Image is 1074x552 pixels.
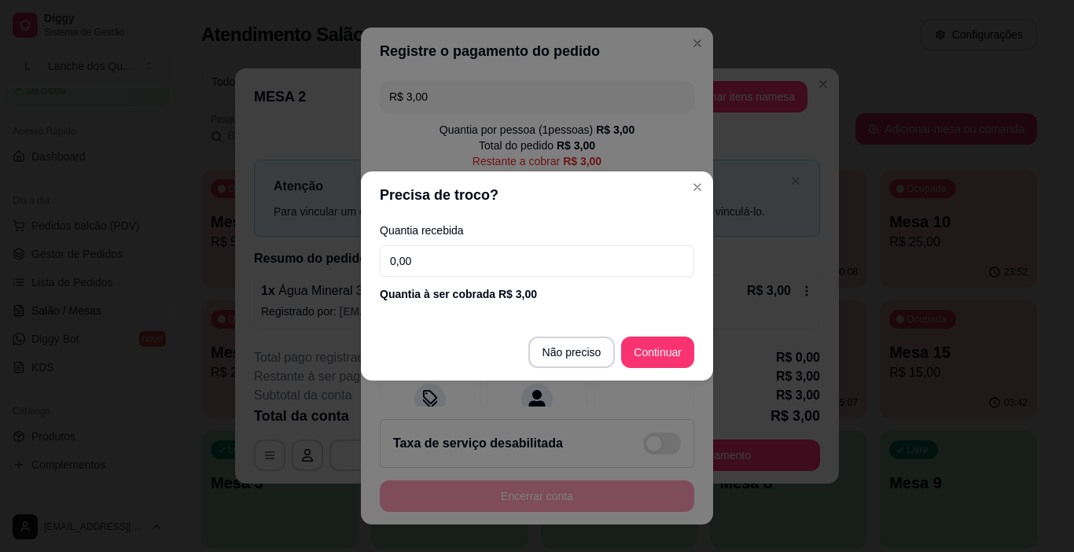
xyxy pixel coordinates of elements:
[528,337,616,368] button: Não preciso
[685,175,710,200] button: Close
[361,171,713,219] header: Precisa de troco?
[621,337,694,368] button: Continuar
[380,225,694,236] label: Quantia recebida
[380,286,694,302] div: Quantia à ser cobrada R$ 3,00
